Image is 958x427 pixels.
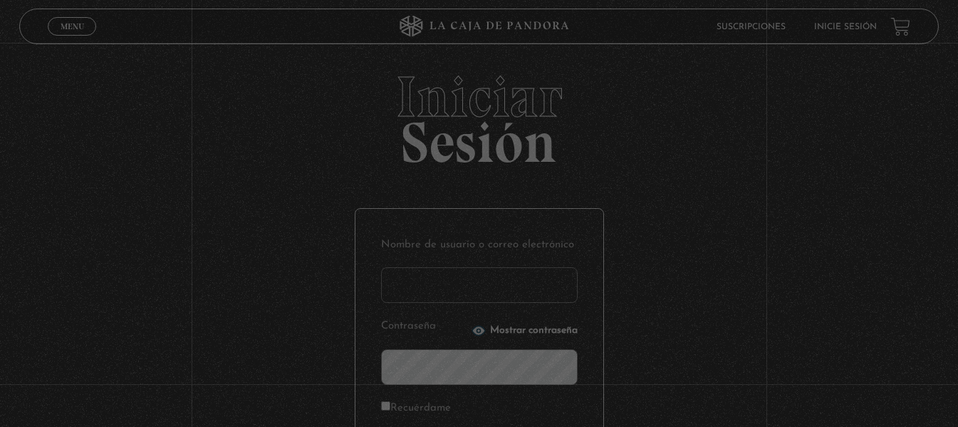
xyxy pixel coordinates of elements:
a: Suscripciones [717,23,786,31]
span: Iniciar [19,68,939,125]
a: View your shopping cart [891,16,910,36]
span: Cerrar [56,34,89,44]
label: Recuérdame [381,398,451,420]
label: Contraseña [381,316,467,338]
button: Mostrar contraseña [472,324,578,338]
a: Inicie sesión [814,23,877,31]
span: Menu [61,22,84,31]
span: Mostrar contraseña [490,326,578,336]
label: Nombre de usuario o correo electrónico [381,235,578,257]
h2: Sesión [19,68,939,160]
input: Recuérdame [381,401,390,411]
